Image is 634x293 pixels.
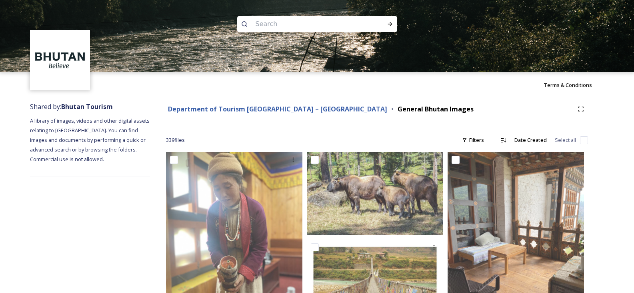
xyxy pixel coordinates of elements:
a: Terms & Conditions [544,80,604,90]
span: Terms & Conditions [544,81,592,89]
span: Select all [555,136,576,144]
input: Search [252,15,361,33]
strong: General Bhutan Images [398,105,474,113]
img: Takins.jpg [307,152,443,235]
div: Date Created [510,132,551,148]
span: Shared by: [30,102,113,111]
span: 339 file s [166,136,185,144]
img: BT_Logo_BB_Lockup_CMYK_High%2520Res.jpg [31,31,89,89]
span: A library of images, videos and other digital assets relating to [GEOGRAPHIC_DATA]. You can find ... [30,117,151,163]
strong: Bhutan Tourism [61,102,113,111]
strong: Department of Tourism [GEOGRAPHIC_DATA] – [GEOGRAPHIC_DATA] [168,105,387,113]
div: Filters [458,132,488,148]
